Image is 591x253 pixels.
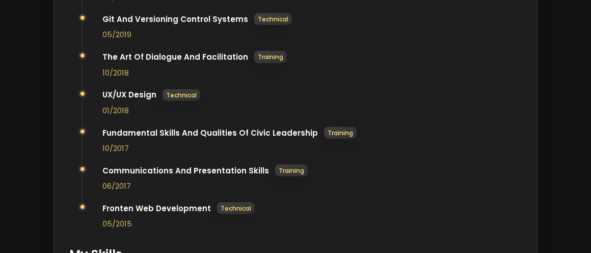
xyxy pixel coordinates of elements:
span: 05/2019 [102,29,522,41]
p: training [324,127,357,139]
span: 06/2017 [102,180,522,192]
p: technical [217,203,255,214]
h4: The Art of Dialogue and Facilitation [102,51,522,63]
h4: Communications and Presentation Skills [102,165,522,176]
h4: Fronten Web Development [102,203,522,214]
span: 05/2015 [102,218,522,230]
p: technical [163,89,200,101]
p: training [275,165,308,176]
h4: Fundamental Skills and Qualities of Civic Leadership [102,127,522,139]
p: technical [254,13,292,25]
h4: UX/UX Design [102,89,522,101]
span: 01/2018 [102,105,522,117]
span: 10/2017 [102,142,522,155]
h4: Git and Versioning Control systems [102,13,522,25]
span: 10/2018 [102,67,522,79]
p: training [254,51,287,63]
